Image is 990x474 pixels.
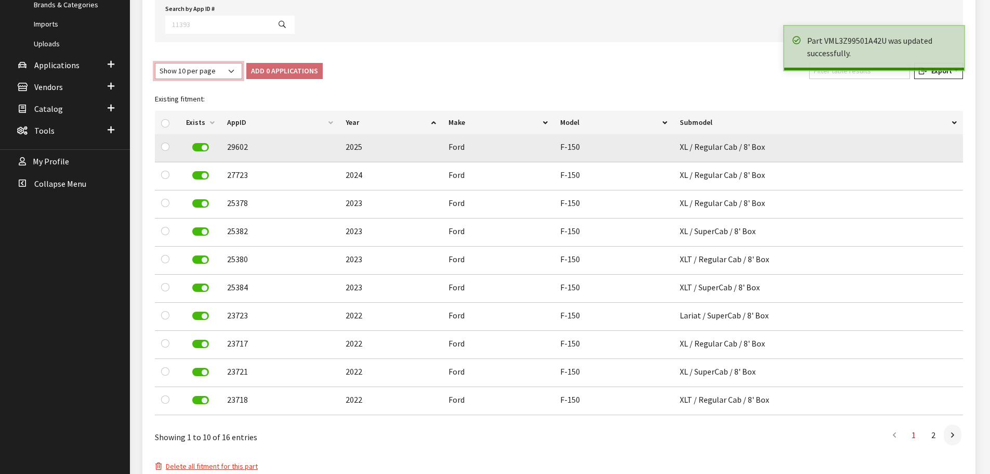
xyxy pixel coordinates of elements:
[442,387,554,415] td: Ford
[155,460,258,472] button: Delete all fitment for this part
[221,303,339,331] td: 23723
[674,111,963,134] th: Submodel: activate to sort column ascending
[554,303,674,331] td: F-150
[155,424,484,443] div: Showing 1 to 10 of 16 entries
[674,162,963,190] td: XL / Regular Cab / 8' Box
[192,284,209,292] label: Remove Application
[221,111,339,134] th: AppID: activate to sort column ascending
[221,134,339,162] td: 29602
[221,162,339,190] td: 27723
[34,178,86,189] span: Collapse Menu
[554,190,674,219] td: F-150
[34,60,80,70] span: Applications
[155,87,963,111] caption: Existing fitment:
[554,275,674,303] td: F-150
[554,331,674,359] td: F-150
[554,359,674,387] td: F-150
[442,275,554,303] td: Ford
[34,125,55,136] span: Tools
[192,340,209,348] label: Remove Application
[339,275,442,303] td: 2023
[165,16,270,34] input: 11393
[192,199,209,208] label: Remove Application
[442,111,554,134] th: Make: activate to sort column ascending
[554,111,674,134] th: Model: activate to sort column ascending
[221,275,339,303] td: 25384
[674,387,963,415] td: XLT / Regular Cab / 8' Box
[339,359,442,387] td: 2022
[339,190,442,219] td: 2023
[192,396,209,404] label: Remove Application
[674,331,963,359] td: XL / Regular Cab / 8' Box
[339,219,442,247] td: 2023
[34,82,63,92] span: Vendors
[33,157,69,167] span: My Profile
[674,359,963,387] td: XL / SuperCab / 8' Box
[221,219,339,247] td: 25382
[442,134,554,162] td: Ford
[221,387,339,415] td: 23718
[165,4,215,14] label: Search by App ID #
[442,219,554,247] td: Ford
[339,134,442,162] td: 2025
[674,247,963,275] td: XLT / Regular Cab / 8' Box
[904,425,923,445] a: 1
[554,134,674,162] td: F-150
[554,247,674,275] td: F-150
[554,387,674,415] td: F-150
[339,387,442,415] td: 2022
[221,190,339,219] td: 25378
[221,247,339,275] td: 25380
[674,275,963,303] td: XLT / SuperCab / 8' Box
[339,162,442,190] td: 2024
[192,368,209,376] label: Remove Application
[674,303,963,331] td: Lariat / SuperCab / 8' Box
[442,359,554,387] td: Ford
[221,359,339,387] td: 23721
[442,247,554,275] td: Ford
[192,255,209,264] label: Remove Application
[180,111,221,134] th: Exists: activate to sort column ascending
[192,143,209,151] label: Remove Application
[339,247,442,275] td: 2023
[554,219,674,247] td: F-150
[192,312,209,320] label: Remove Application
[442,331,554,359] td: Ford
[674,190,963,219] td: XL / Regular Cab / 8' Box
[674,134,963,162] td: XL / Regular Cab / 8' Box
[339,303,442,331] td: 2022
[192,171,209,180] label: Remove Application
[442,190,554,219] td: Ford
[554,162,674,190] td: F-150
[221,331,339,359] td: 23717
[339,331,442,359] td: 2022
[924,425,943,445] a: 2
[339,111,442,134] th: Year: activate to sort column ascending
[442,303,554,331] td: Ford
[674,219,963,247] td: XL / SuperCab / 8' Box
[807,34,954,59] div: Part VML3Z99501A42U was updated successfully.
[442,162,554,190] td: Ford
[192,227,209,236] label: Remove Application
[34,104,63,114] span: Catalog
